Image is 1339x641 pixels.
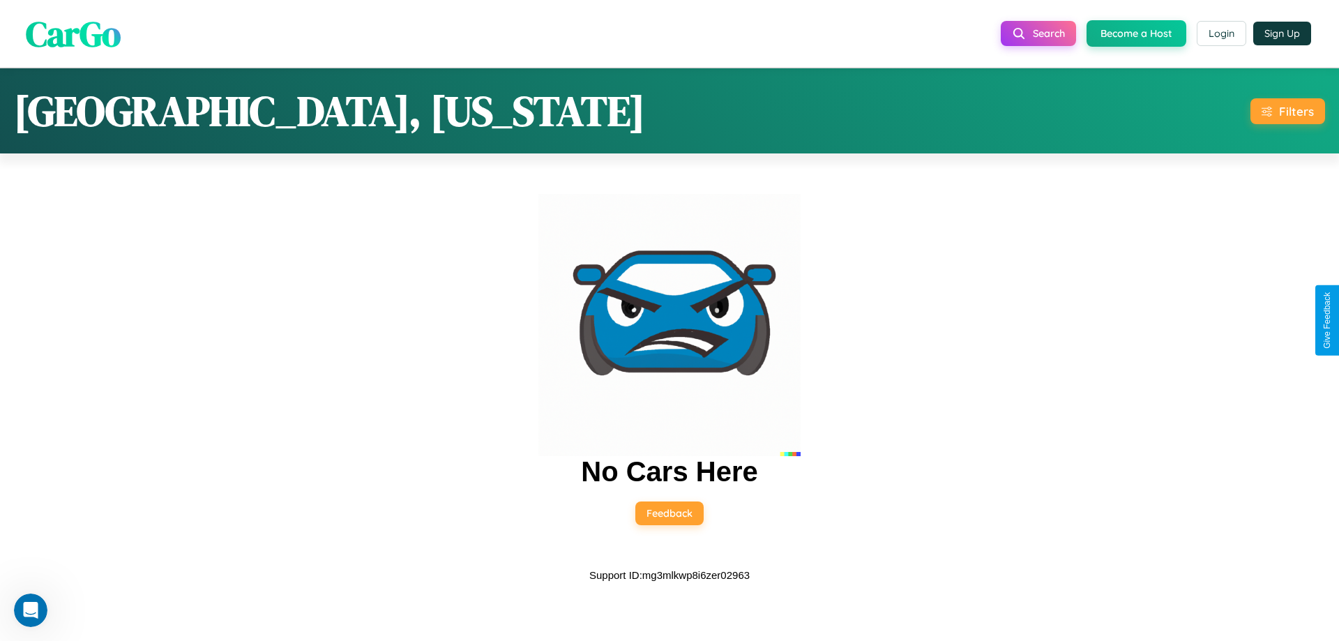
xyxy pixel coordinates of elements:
button: Filters [1250,98,1325,124]
button: Become a Host [1087,20,1186,47]
h1: [GEOGRAPHIC_DATA], [US_STATE] [14,82,645,139]
button: Search [1001,21,1076,46]
span: CarGo [26,9,121,57]
div: Give Feedback [1322,292,1332,349]
button: Sign Up [1253,22,1311,45]
span: Search [1033,27,1065,40]
iframe: Intercom live chat [14,594,47,627]
p: Support ID: mg3mlkwp8i6zer02963 [589,566,750,585]
div: Filters [1279,104,1314,119]
button: Feedback [635,502,704,525]
img: car [538,194,801,456]
button: Login [1197,21,1246,46]
h2: No Cars Here [581,456,757,488]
